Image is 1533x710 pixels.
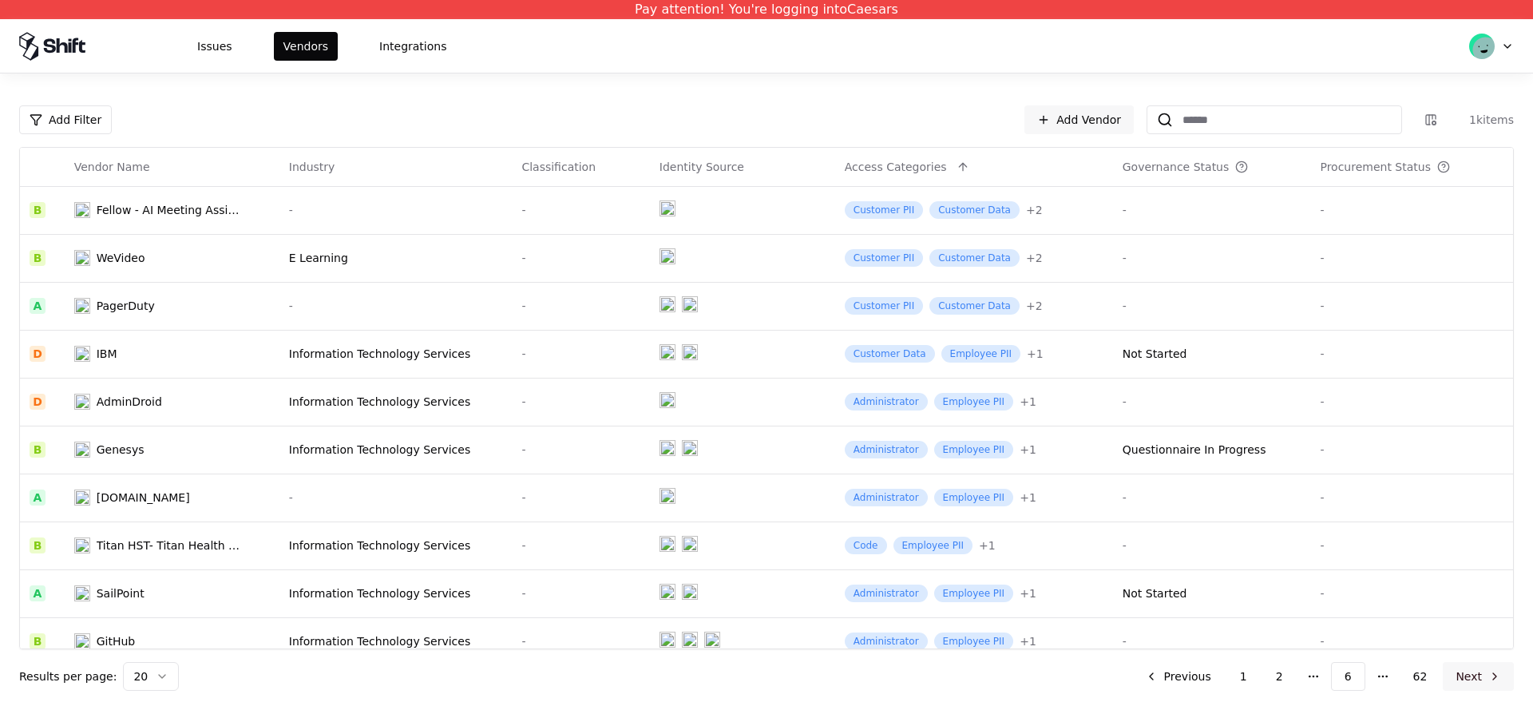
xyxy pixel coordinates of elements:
div: - [1123,490,1301,506]
div: Not Started [1123,346,1187,362]
img: PagerDuty [74,298,90,314]
div: - [521,394,640,410]
div: - [521,633,640,649]
div: + 1 [1020,585,1036,601]
div: + 1 [1020,490,1036,506]
div: - [521,490,640,506]
button: +1 [1020,490,1036,506]
img: entra.microsoft.com [660,584,675,600]
div: A [30,490,46,506]
img: IBM [74,346,90,362]
img: okta.com [682,584,698,600]
button: Vendors [274,32,338,61]
div: Information Technology Services [289,537,503,553]
div: GitHub [97,633,136,649]
div: Titan HST- Titan Health & Security Technologies, Inc. [97,537,240,553]
div: Employee PII [934,441,1014,458]
img: microsoft365.com [682,296,698,312]
div: + 2 [1026,250,1043,266]
div: Administrator [845,441,928,458]
div: Employee PII [934,393,1014,411]
div: Administrator [845,393,928,411]
img: AdminDroid [74,394,90,410]
div: B [30,442,46,458]
div: Customer Data [929,201,1020,219]
div: - [521,442,640,458]
div: + 1 [1020,442,1036,458]
button: +1 [1020,633,1036,649]
div: - [1320,633,1503,649]
div: + 2 [1026,298,1043,314]
div: B [30,633,46,649]
div: D [30,346,46,362]
p: Results per page: [19,668,117,684]
div: Administrator [845,633,928,650]
button: +2 [1026,298,1043,314]
div: - [1320,346,1503,362]
div: Fellow - AI Meeting Assistant [97,202,240,218]
div: Employee PII [934,489,1014,506]
button: Add Filter [19,105,112,134]
div: - [1123,202,1301,218]
div: - [289,202,503,218]
div: - [1320,585,1503,601]
div: - [521,346,640,362]
div: - [1320,202,1503,218]
img: okta.com [682,536,698,552]
img: okta.com [704,632,720,648]
div: D [30,394,46,410]
div: - [521,250,640,266]
button: +1 [979,537,996,553]
div: SailPoint [97,585,145,601]
img: entra.microsoft.com [660,440,675,456]
img: GitHub [74,633,90,649]
div: Customer PII [845,249,923,267]
div: - [1320,250,1503,266]
div: Information Technology Services [289,633,503,649]
div: Industry [289,159,335,175]
div: Classification [521,159,596,175]
div: Genesys [97,442,145,458]
div: Customer Data [845,345,935,363]
div: - [1123,633,1301,649]
img: entra.microsoft.com [660,488,675,504]
div: Information Technology Services [289,394,503,410]
div: - [1320,298,1503,314]
img: cherwell.com [74,490,90,506]
div: Governance Status [1123,159,1230,175]
button: Integrations [370,32,456,61]
div: Administrator [845,489,928,506]
div: - [1123,394,1301,410]
div: A [30,298,46,314]
div: Information Technology Services [289,346,503,362]
div: + 2 [1026,202,1043,218]
div: - [1320,537,1503,553]
div: Questionnaire In Progress [1123,442,1266,458]
button: Next [1443,662,1514,691]
div: B [30,537,46,553]
div: - [1123,250,1301,266]
div: - [521,585,640,601]
div: Code [845,537,887,554]
button: +1 [1020,442,1036,458]
div: - [289,490,503,506]
button: +2 [1026,202,1043,218]
div: Customer PII [845,297,923,315]
button: Issues [188,32,242,61]
img: SailPoint [74,585,90,601]
img: Genesys [74,442,90,458]
button: 1 [1227,662,1260,691]
div: A [30,585,46,601]
nav: pagination [1132,662,1514,691]
img: entra.microsoft.com [660,392,675,408]
div: Employee PII [893,537,973,554]
button: 2 [1263,662,1296,691]
div: + 1 [1020,633,1036,649]
img: entra.microsoft.com [660,296,675,312]
div: Vendor Name [74,159,150,175]
div: Information Technology Services [289,585,503,601]
img: entra.microsoft.com [660,248,675,264]
img: Titan HST- Titan Health & Security Technologies, Inc. [74,537,90,553]
div: B [30,250,46,266]
img: entra.microsoft.com [660,536,675,552]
